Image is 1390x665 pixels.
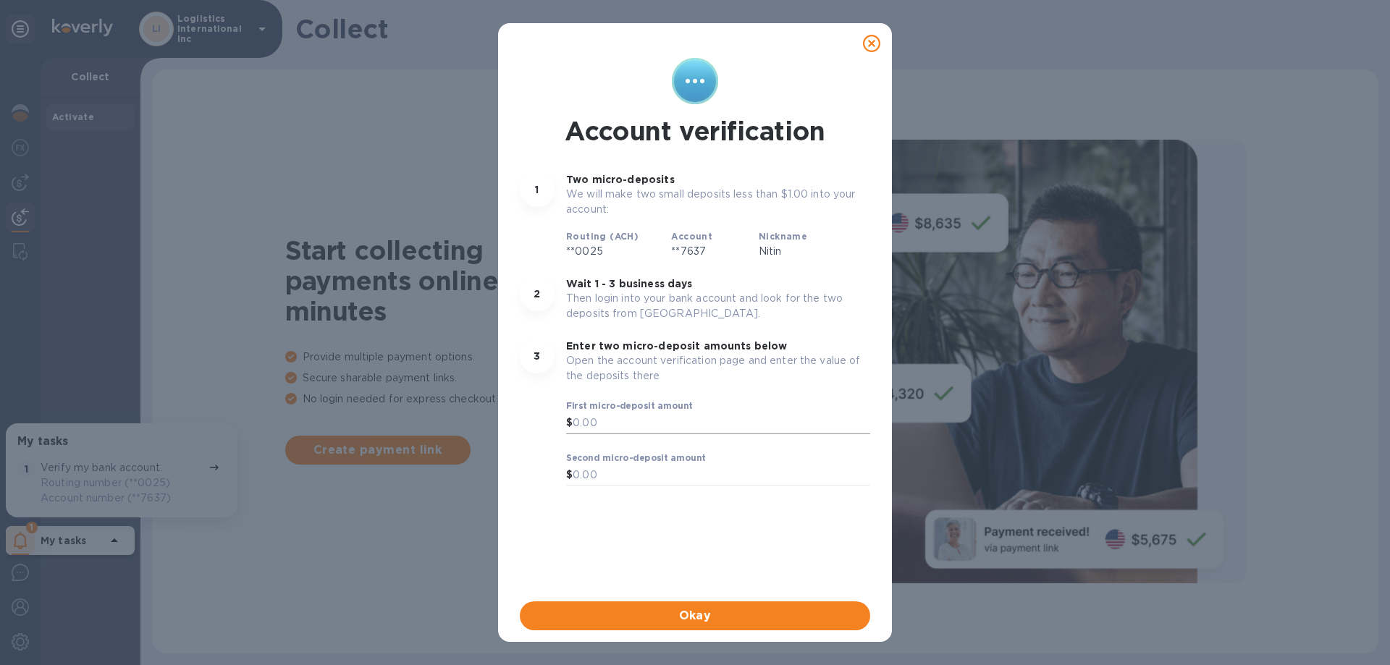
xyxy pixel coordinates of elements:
[566,454,706,462] label: Second micro-deposit amount
[566,465,573,486] div: $
[566,231,639,242] b: Routing (ACH)
[534,287,540,301] p: 2
[573,412,870,434] input: 0.00
[573,465,870,486] input: 0.00
[535,182,539,197] p: 1
[566,339,870,353] p: Enter two micro-deposit amounts below
[566,291,870,321] p: Then login into your bank account and look for the two deposits from [GEOGRAPHIC_DATA].
[520,601,870,630] button: Okay
[759,231,807,242] b: Nickname
[671,231,712,242] b: Account
[566,353,870,384] p: Open the account verification page and enter the value of the deposits there
[759,244,830,259] p: Nitin
[566,412,573,434] div: $
[534,349,540,363] p: 3
[566,172,870,187] p: Two micro-deposits
[566,402,693,410] label: First micro-deposit amount
[531,607,859,624] span: Okay
[566,187,870,217] p: We will make two small deposits less than $1.00 into your account:
[566,276,870,291] p: Wait 1 - 3 business days
[565,116,825,146] h1: Account verification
